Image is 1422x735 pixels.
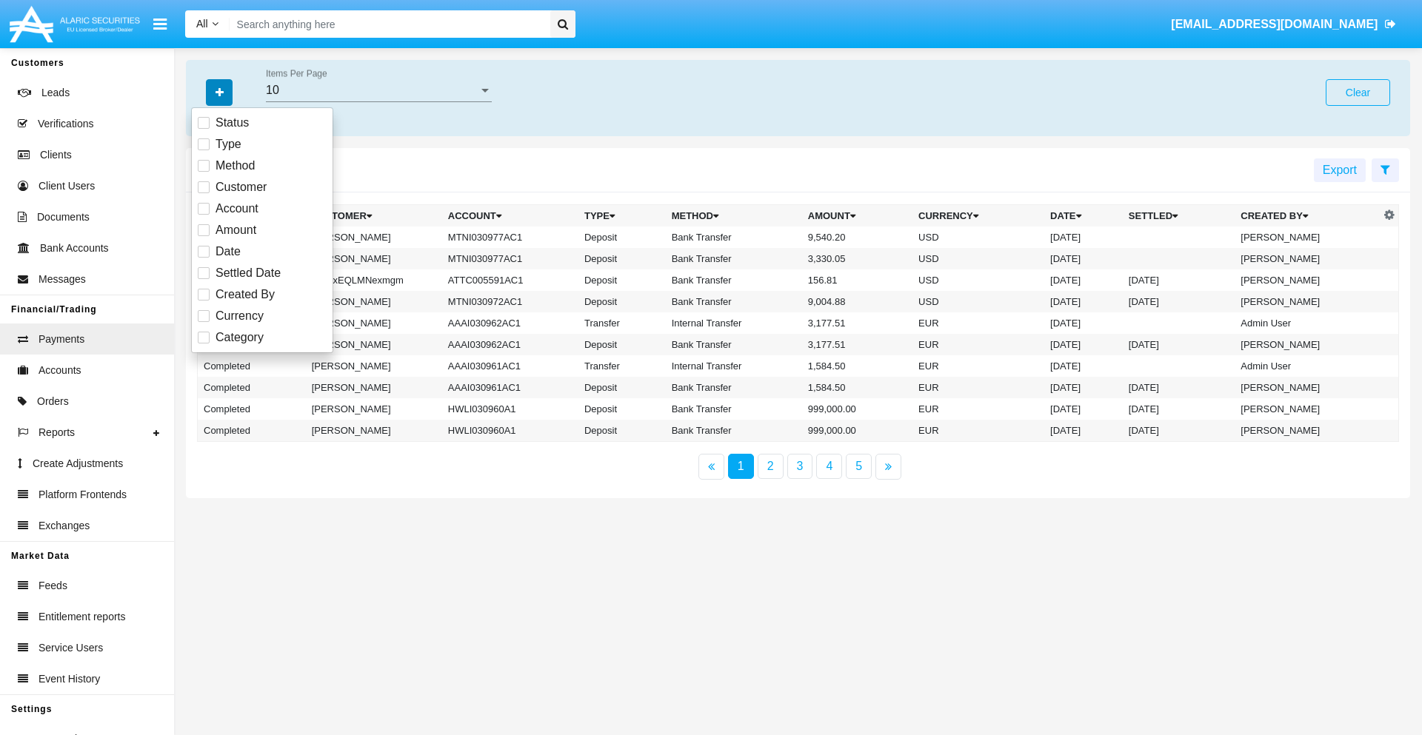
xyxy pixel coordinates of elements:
td: [DATE] [1123,291,1235,312]
span: Exchanges [39,518,90,534]
span: Method [216,157,255,175]
span: Platform Frontends [39,487,127,503]
td: [PERSON_NAME] [1235,398,1380,420]
span: 10 [266,84,279,96]
td: Completed [198,377,306,398]
td: Deposit [578,269,666,291]
span: Status [216,114,249,132]
td: MTNI030977AC1 [442,226,578,248]
a: 1 [728,454,754,479]
td: 3,177.51 [802,334,912,355]
span: Feeds [39,578,67,594]
td: Bank Transfer [666,334,802,355]
td: [DATE] [1044,312,1123,334]
input: Search [230,10,545,38]
td: EUR [912,334,1044,355]
td: [PERSON_NAME] [1235,420,1380,442]
td: Deposit [578,377,666,398]
span: Clients [40,147,72,163]
nav: paginator [186,454,1410,480]
td: MTNI030972AC1 [442,291,578,312]
td: Bank Transfer [666,291,802,312]
span: Currency [216,307,264,325]
span: [EMAIL_ADDRESS][DOMAIN_NAME] [1171,18,1378,30]
td: Internal Transfer [666,355,802,377]
span: Leads [41,85,70,101]
th: Settled [1123,205,1235,227]
td: ATTC005591AC1 [442,269,578,291]
td: [PERSON_NAME] [1235,291,1380,312]
td: AAAI030961AC1 [442,377,578,398]
td: [PERSON_NAME] [1235,269,1380,291]
img: Logo image [7,2,142,46]
span: Settled Date [216,264,281,282]
td: [PERSON_NAME] [306,377,442,398]
span: Documents [37,209,90,225]
span: All [196,18,208,30]
td: [DATE] [1044,291,1123,312]
td: Completed [198,420,306,442]
span: Created By [216,286,275,303]
span: Type [216,135,241,153]
td: [DATE] [1123,377,1235,398]
td: 999,000.00 [802,420,912,442]
td: 3,177.51 [802,312,912,334]
td: [PERSON_NAME] [306,226,442,248]
th: Created By [1235,205,1380,227]
td: nfAHxEQLMNexmgm [306,269,442,291]
a: [EMAIL_ADDRESS][DOMAIN_NAME] [1164,4,1403,45]
a: All [185,16,230,32]
td: [DATE] [1044,248,1123,269]
td: Transfer [578,355,666,377]
td: Bank Transfer [666,248,802,269]
td: [PERSON_NAME] [306,291,442,312]
span: Entitlement reports [39,609,126,625]
td: Deposit [578,291,666,312]
td: MTNI030977AC1 [442,248,578,269]
td: 3,330.05 [802,248,912,269]
th: Amount [802,205,912,227]
td: Deposit [578,398,666,420]
td: Bank Transfer [666,420,802,442]
span: Export [1323,164,1357,176]
span: Reports [39,425,75,440]
td: 999,000.00 [802,398,912,420]
a: 3 [787,454,813,479]
span: Messages [39,272,86,287]
span: Category [216,329,264,346]
td: [PERSON_NAME] [306,312,442,334]
td: [DATE] [1123,398,1235,420]
th: Type [578,205,666,227]
td: Bank Transfer [666,226,802,248]
span: Account [216,200,258,218]
td: 9,540.20 [802,226,912,248]
th: Currency [912,205,1044,227]
th: Customer [306,205,442,227]
td: [DATE] [1123,420,1235,442]
span: Customer [216,178,267,196]
span: Verifications [38,116,93,132]
td: [DATE] [1044,334,1123,355]
button: Clear [1326,79,1390,106]
td: [DATE] [1044,355,1123,377]
td: [PERSON_NAME] [1235,248,1380,269]
td: USD [912,248,1044,269]
td: Deposit [578,334,666,355]
td: 156.81 [802,269,912,291]
td: Transfer [578,312,666,334]
td: [DATE] [1044,420,1123,442]
td: Deposit [578,420,666,442]
td: [PERSON_NAME] [1235,334,1380,355]
td: HWLI030960A1 [442,420,578,442]
a: 5 [846,454,872,479]
span: Accounts [39,363,81,378]
th: Date [1044,205,1123,227]
td: Bank Transfer [666,377,802,398]
td: EUR [912,377,1044,398]
td: AAAI030961AC1 [442,355,578,377]
td: [DATE] [1044,398,1123,420]
td: [PERSON_NAME] [1235,226,1380,248]
td: [PERSON_NAME] [306,398,442,420]
td: [DATE] [1044,269,1123,291]
button: Export [1314,158,1366,182]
